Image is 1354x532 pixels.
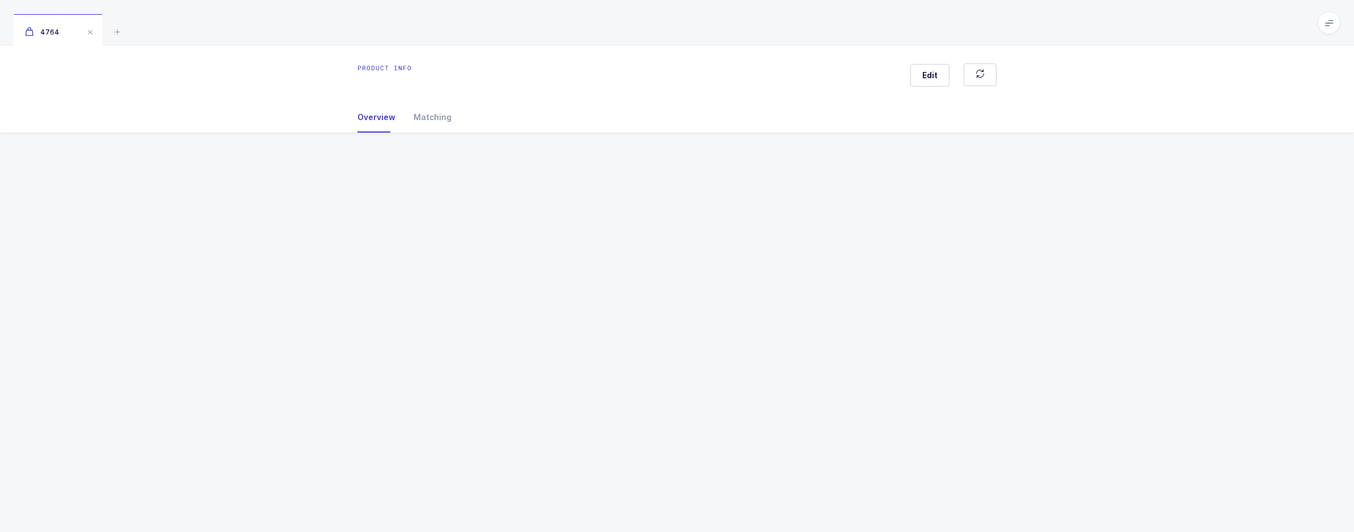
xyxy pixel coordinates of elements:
div: Product info [357,63,412,73]
div: Overview [357,102,405,133]
span: Edit [922,70,938,81]
div: Matching [405,102,452,133]
button: Edit [910,64,949,87]
span: 4764 [25,28,59,36]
